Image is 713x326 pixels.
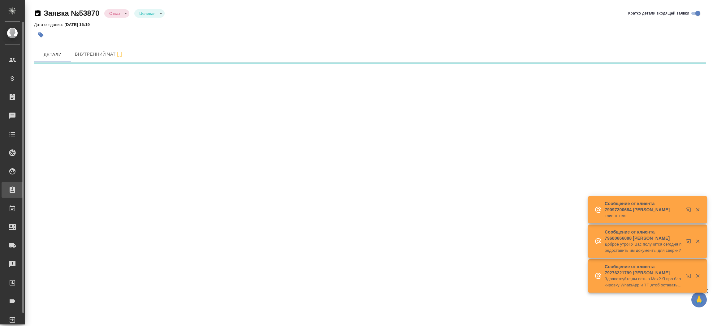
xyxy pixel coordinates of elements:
p: Сообщение от клиента 79680666088 [PERSON_NAME] [605,229,682,241]
button: Открыть в новой вкладке [682,235,697,250]
div: Отказ [134,9,165,18]
button: Целевая [137,11,157,16]
p: [DATE] 16:19 [64,22,94,27]
div: Отказ [104,9,129,18]
button: Скопировать ссылку [34,10,41,17]
span: Внутренний чат [75,50,123,58]
button: Отказ [107,11,122,16]
button: Открыть в новой вкладке [682,270,697,285]
svg: Подписаться [116,51,123,58]
button: Закрыть [691,238,704,244]
p: Здравствуйте,вы есть в Max? Я про блокировку WhatsApp и ТГ ,чтоб оставаться с вами на связи [605,276,682,288]
p: Доброе утро! У Вас получится сегодня предоставить им документы для сверки? [605,241,682,254]
button: Закрыть [691,273,704,279]
span: Кратко детали входящей заявки [628,10,689,16]
button: Закрыть [691,207,704,212]
span: Детали [38,51,67,58]
a: Заявка №53870 [44,9,99,17]
button: Добавить тэг [34,28,48,42]
p: Сообщение от клиента 79276221799 [PERSON_NAME] [605,264,682,276]
button: Открыть в новой вкладке [682,204,697,218]
p: Дата создания: [34,22,64,27]
p: клиент тест [605,213,682,219]
p: Сообщение от клиента 79097200684 [PERSON_NAME] [605,200,682,213]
